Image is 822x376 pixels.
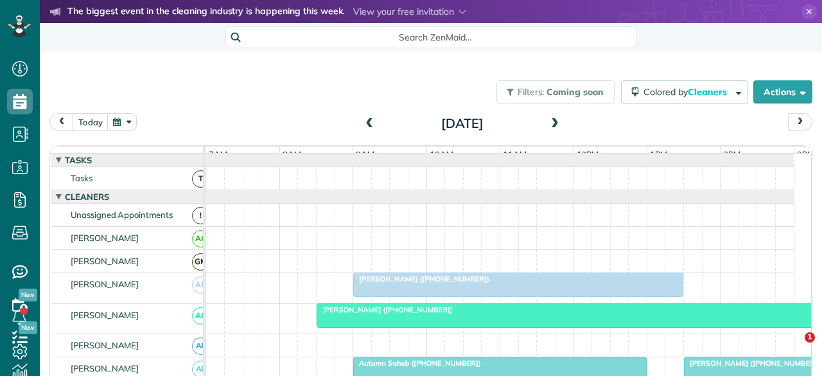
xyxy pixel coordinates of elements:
strong: The biggest event in the cleaning industry is happening this week. [67,5,344,19]
span: 1 [805,332,815,343]
span: 7am [206,149,230,159]
span: 1pm [647,149,670,159]
span: New [19,289,37,301]
button: Colored byCleaners [621,80,748,103]
button: next [788,113,812,130]
span: Unassigned Appointments [68,210,175,220]
span: [PERSON_NAME] [68,233,142,243]
span: [PERSON_NAME] ([PHONE_NUMBER]) [683,359,821,368]
span: [PERSON_NAME] ([PHONE_NUMBER]) [316,305,453,314]
span: [PERSON_NAME] [68,340,142,350]
span: Cleaners [62,192,112,202]
button: today [73,113,109,130]
span: Coming soon [547,86,604,98]
span: Colored by [643,86,731,98]
button: prev [49,113,74,130]
span: 10am [427,149,456,159]
span: 12pm [574,149,602,159]
span: [PERSON_NAME] [68,279,142,289]
button: Actions [753,80,812,103]
span: AB [192,276,209,294]
span: AF [192,337,209,355]
span: [PERSON_NAME] [68,363,142,373]
span: [PERSON_NAME] [68,256,142,266]
span: ! [192,207,209,224]
span: 8am [280,149,304,159]
span: [PERSON_NAME] [68,310,142,320]
span: Cleaners [688,86,729,98]
span: Filters: [518,86,545,98]
span: T [192,170,209,188]
iframe: Intercom live chat [778,332,809,363]
span: Tasks [68,173,95,183]
span: 3pm [794,149,817,159]
span: 2pm [721,149,743,159]
span: [PERSON_NAME] ([PHONE_NUMBER]) [353,274,490,283]
span: AC [192,230,209,247]
span: GM [192,253,209,271]
span: 9am [353,149,377,159]
span: Tasks [62,155,94,165]
h2: [DATE] [382,116,543,130]
span: 11am [500,149,529,159]
span: AC [192,307,209,325]
span: Autumn Saheb ([PHONE_NUMBER]) [353,359,482,368]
